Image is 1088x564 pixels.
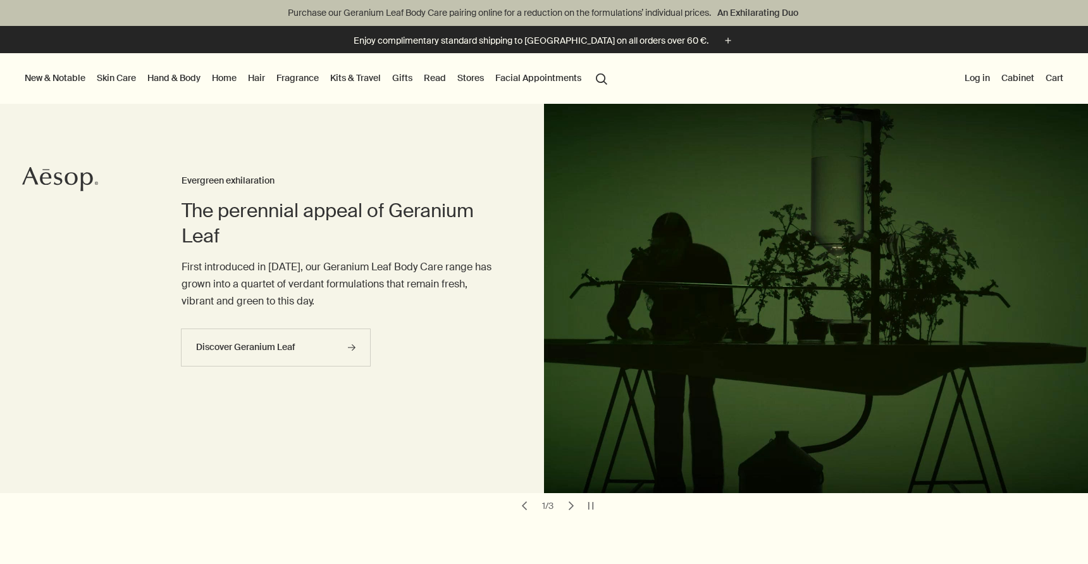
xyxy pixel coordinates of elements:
button: Cart [1043,70,1066,86]
button: Log in [962,70,992,86]
a: Cabinet [999,70,1037,86]
a: Skin Care [94,70,139,86]
button: Open search [590,66,613,90]
div: 1 / 3 [538,500,557,511]
p: First introduced in [DATE], our Geranium Leaf Body Care range has grown into a quartet of verdant... [182,258,493,310]
button: previous slide [516,497,533,515]
a: Facial Appointments [493,70,584,86]
a: Discover Geranium Leaf [181,329,371,367]
button: Stores [455,70,486,86]
a: Hair [245,70,268,86]
h2: The perennial appeal of Geranium Leaf [182,198,493,249]
h3: Evergreen exhilaration [182,173,493,189]
button: New & Notable [22,70,88,86]
a: An Exhilarating Duo [715,6,801,20]
a: Read [421,70,448,86]
a: Kits & Travel [328,70,383,86]
nav: supplementary [962,53,1066,104]
a: Gifts [390,70,415,86]
button: Enjoy complimentary standard shipping to [GEOGRAPHIC_DATA] on all orders over 60 €. [354,34,735,48]
button: next slide [562,497,580,515]
p: Purchase our Geranium Leaf Body Care pairing online for a reduction on the formulations’ individu... [13,6,1075,20]
a: Hand & Body [145,70,203,86]
svg: Aesop [22,166,98,192]
button: pause [582,497,600,515]
p: Enjoy complimentary standard shipping to [GEOGRAPHIC_DATA] on all orders over 60 €. [354,34,708,47]
a: Aesop [22,166,98,195]
nav: primary [22,53,613,104]
a: Fragrance [274,70,321,86]
a: Home [209,70,239,86]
